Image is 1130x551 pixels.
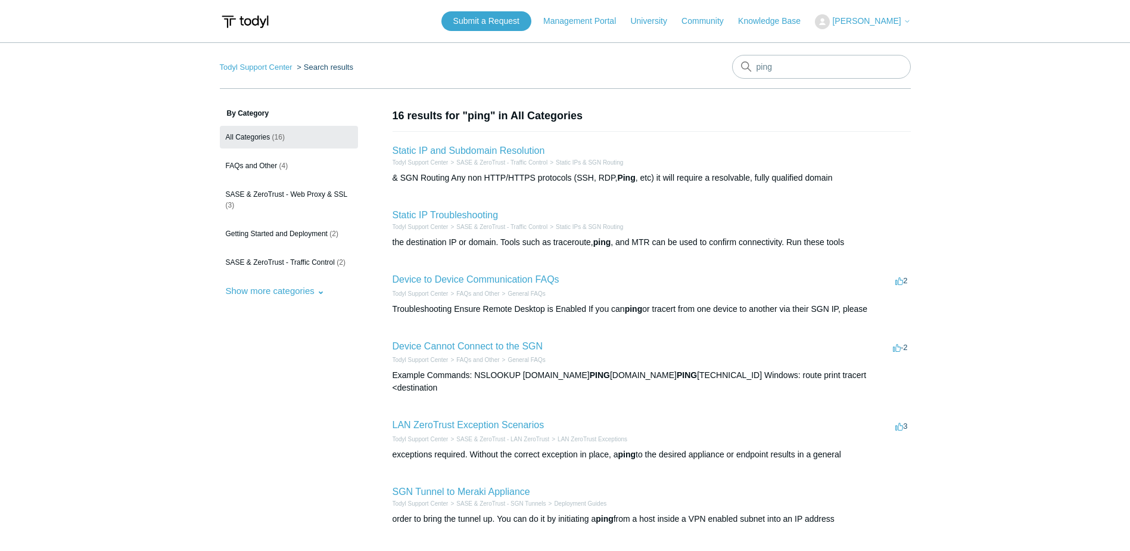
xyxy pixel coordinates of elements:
[226,162,278,170] span: FAQs and Other
[393,289,449,298] li: Todyl Support Center
[546,499,607,508] li: Deployment Guides
[738,15,813,27] a: Knowledge Base
[220,11,270,33] img: Todyl Support Center Help Center home page
[279,162,288,170] span: (4)
[895,276,907,285] span: 2
[393,210,499,220] a: Static IP Troubleshooting
[337,258,345,267] span: (2)
[393,420,544,430] a: LAN ZeroTrust Exception Scenarios
[625,304,643,314] em: ping
[226,190,348,199] span: SASE & ZeroTrust - Web Proxy & SSL
[393,274,559,284] a: Device to Device Communication FAQs
[393,224,449,230] a: Todyl Support Center
[393,357,449,363] a: Todyl Support Center
[226,230,328,238] span: Getting Started and Deployment
[547,222,623,231] li: Static IPs & SGN Routing
[393,158,449,167] li: Todyl Support Center
[508,290,545,297] a: General FAQs
[508,357,545,363] a: General FAQs
[393,159,449,166] a: Todyl Support Center
[448,222,547,231] li: SASE & ZeroTrust - Traffic Control
[393,487,530,497] a: SGN Tunnel to Meraki Appliance
[393,146,545,156] a: Static IP and Subdomain Resolution
[895,422,907,431] span: 3
[732,55,911,79] input: Search
[393,222,449,231] li: Todyl Support Center
[456,224,547,230] a: SASE & ZeroTrust - Traffic Control
[393,236,911,249] div: the destination IP or domain. Tools such as traceroute, , and MTR can be used to confirm connecti...
[393,436,449,442] a: Todyl Support Center
[393,355,449,364] li: Todyl Support Center
[556,224,623,230] a: Static IPs & SGN Routing
[220,280,331,302] button: Show more categories
[272,133,285,141] span: (16)
[677,370,697,380] em: PING
[456,290,499,297] a: FAQs and Other
[448,499,546,508] li: SASE & ZeroTrust - SGN Tunnels
[393,172,911,184] div: & SGN Routing Any non HTTP/HTTPS protocols (SSH, RDP, , etc) it will require a resolvable, fully ...
[393,341,543,351] a: Device Cannot Connect to the SGN
[393,108,911,124] h1: 16 results for "ping" in All Categories
[543,15,628,27] a: Management Portal
[393,499,449,508] li: Todyl Support Center
[393,303,911,315] div: Troubleshooting Ensure Remote Desktop is Enabled If you can or tracert from one device to another...
[547,158,623,167] li: Static IPs & SGN Routing
[220,251,358,274] a: SASE & ZeroTrust - Traffic Control (2)
[220,63,292,72] a: Todyl Support Center
[226,201,235,209] span: (3)
[393,513,911,525] div: order to bring the tunnel up. You can do it by initiating a from a host inside a VPN enabled subn...
[456,436,549,442] a: SASE & ZeroTrust - LAN ZeroTrust
[456,357,499,363] a: FAQs and Other
[220,63,295,72] li: Todyl Support Center
[893,343,908,352] span: -2
[393,435,449,444] li: Todyl Support Center
[596,514,614,524] em: ping
[294,63,353,72] li: Search results
[554,500,606,507] a: Deployment Guides
[226,133,270,141] span: All Categories
[448,158,547,167] li: SASE & ZeroTrust - Traffic Control
[329,230,338,238] span: (2)
[593,237,611,247] em: ping
[441,11,531,31] a: Submit a Request
[220,108,358,119] h3: By Category
[220,126,358,148] a: All Categories (16)
[393,369,911,394] div: Example Commands: NSLOOKUP [DOMAIN_NAME] [DOMAIN_NAME] [TECHNICAL_ID] Windows: route print tracer...
[448,355,499,364] li: FAQs and Other
[226,258,335,267] span: SASE & ZeroTrust - Traffic Control
[500,355,546,364] li: General FAQs
[393,290,449,297] a: Todyl Support Center
[456,159,547,166] a: SASE & ZeroTrust - Traffic Control
[617,173,635,182] em: Ping
[618,450,636,459] em: ping
[220,222,358,245] a: Getting Started and Deployment (2)
[393,500,449,507] a: Todyl Support Center
[681,15,736,27] a: Community
[393,448,911,461] div: exceptions required. Without the correct exception in place, a to the desired appliance or endpoi...
[456,500,546,507] a: SASE & ZeroTrust - SGN Tunnels
[558,436,627,442] a: LAN ZeroTrust Exceptions
[448,435,549,444] li: SASE & ZeroTrust - LAN ZeroTrust
[815,14,910,29] button: [PERSON_NAME]
[832,16,901,26] span: [PERSON_NAME]
[220,183,358,216] a: SASE & ZeroTrust - Web Proxy & SSL (3)
[220,154,358,177] a: FAQs and Other (4)
[549,435,627,444] li: LAN ZeroTrust Exceptions
[590,370,610,380] em: PING
[448,289,499,298] li: FAQs and Other
[500,289,546,298] li: General FAQs
[556,159,623,166] a: Static IPs & SGN Routing
[630,15,678,27] a: University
